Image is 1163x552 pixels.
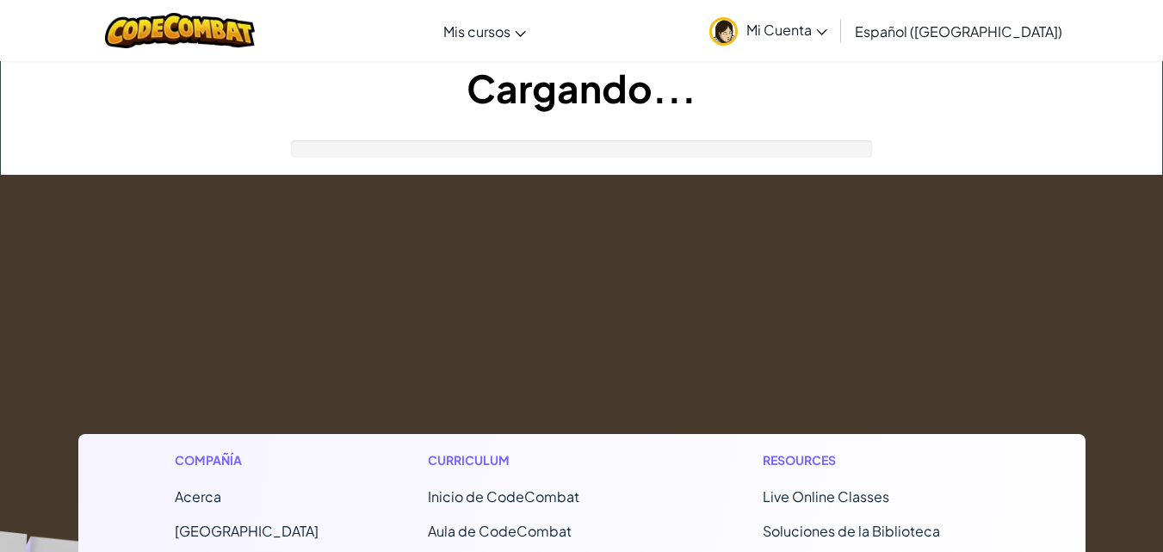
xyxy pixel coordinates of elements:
[435,8,535,54] a: Mis cursos
[428,522,572,540] a: Aula de CodeCombat
[105,13,256,48] img: CodeCombat logo
[175,522,319,540] a: [GEOGRAPHIC_DATA]
[443,22,510,40] span: Mis cursos
[709,17,738,46] img: avatar
[428,451,654,469] h1: Curriculum
[846,8,1071,54] a: Español ([GEOGRAPHIC_DATA])
[763,522,940,540] a: Soluciones de la Biblioteca
[763,487,889,505] a: Live Online Classes
[763,451,989,469] h1: Resources
[746,21,827,39] span: Mi Cuenta
[175,451,319,469] h1: Compañía
[428,487,579,505] span: Inicio de CodeCombat
[855,22,1062,40] span: Español ([GEOGRAPHIC_DATA])
[701,3,836,58] a: Mi Cuenta
[175,487,221,505] a: Acerca
[1,61,1162,115] h1: Cargando...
